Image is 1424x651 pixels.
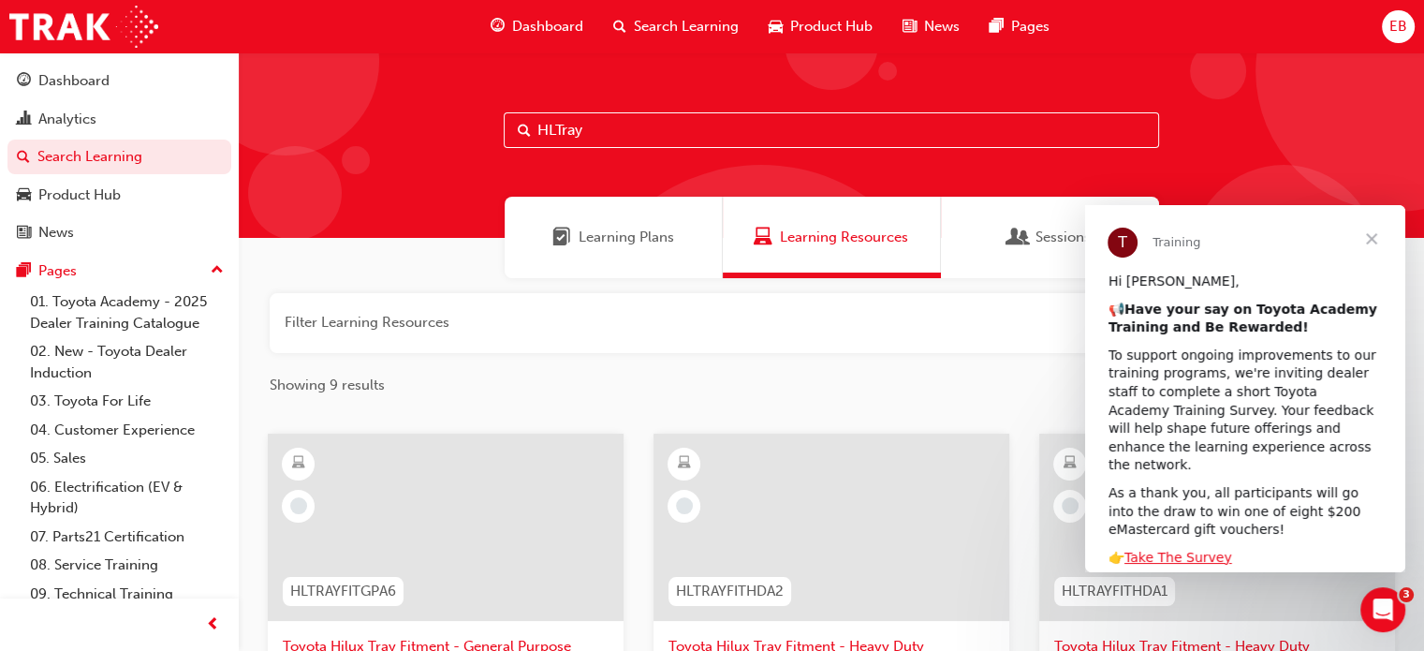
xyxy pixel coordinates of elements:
iframe: Intercom live chat [1360,587,1405,632]
span: pages-icon [17,263,31,280]
button: Pages [7,254,231,289]
a: 07. Parts21 Certification [22,523,231,552]
a: Product Hub [7,178,231,213]
span: car-icon [17,187,31,204]
a: 09. Technical Training [22,580,231,609]
a: 05. Sales [22,444,231,473]
a: pages-iconPages [975,7,1064,46]
span: learningRecordVerb_NONE-icon [290,497,307,514]
a: 02. New - Toyota Dealer Induction [22,337,231,387]
a: 08. Service Training [22,551,231,580]
div: News [38,222,74,244]
input: Search... [504,112,1159,148]
span: Search Learning [634,16,739,37]
span: pages-icon [990,15,1004,38]
span: News [924,16,960,37]
div: Product Hub [38,185,121,206]
span: learningResourceType_ELEARNING-icon [292,451,305,476]
span: up-icon [211,259,224,283]
span: HLTRAYFITHDA2 [676,581,784,602]
span: Learning Resources [780,227,908,248]
a: Analytics [7,102,231,137]
span: search-icon [613,15,626,38]
span: chart-icon [17,111,31,128]
span: car-icon [769,15,783,38]
a: SessionsSessions [941,197,1159,278]
span: Dashboard [512,16,583,37]
span: guage-icon [491,15,505,38]
span: Sessions [1009,227,1028,248]
a: 03. Toyota For Life [22,387,231,416]
span: Search [518,120,531,141]
span: Learning Plans [579,227,674,248]
button: DashboardAnalyticsSearch LearningProduct HubNews [7,60,231,254]
a: 06. Electrification (EV & Hybrid) [22,473,231,523]
iframe: Intercom live chat message [1085,205,1405,572]
span: search-icon [17,149,30,166]
span: Showing 9 results [270,375,385,396]
a: 01. Toyota Academy - 2025 Dealer Training Catalogue [22,288,231,337]
span: Product Hub [790,16,873,37]
span: 3 [1399,587,1414,602]
span: learningRecordVerb_NONE-icon [1062,497,1079,514]
span: learningResourceType_ELEARNING-icon [678,451,691,476]
a: news-iconNews [888,7,975,46]
a: guage-iconDashboard [476,7,598,46]
a: Learning ResourcesLearning Resources [723,197,941,278]
a: 04. Customer Experience [22,416,231,445]
span: Learning Plans [552,227,571,248]
span: Sessions [1035,227,1091,248]
span: EB [1389,16,1407,37]
img: Trak [9,6,158,48]
span: learningResourceType_ELEARNING-icon [1064,451,1077,476]
span: prev-icon [206,614,220,637]
span: HLTRAYFITHDA1 [1062,581,1167,602]
span: learningRecordVerb_NONE-icon [676,497,693,514]
a: Search Learning [7,140,231,174]
span: Learning Resources [754,227,772,248]
div: Pages [38,260,77,282]
div: Analytics [38,109,96,130]
span: guage-icon [17,73,31,90]
a: car-iconProduct Hub [754,7,888,46]
a: search-iconSearch Learning [598,7,754,46]
a: Dashboard [7,64,231,98]
span: HLTRAYFITGPA6 [290,581,396,602]
a: Learning PlansLearning Plans [505,197,723,278]
span: Pages [1011,16,1050,37]
div: Dashboard [38,70,110,92]
button: EB [1382,10,1415,43]
span: news-icon [17,225,31,242]
a: News [7,215,231,250]
span: news-icon [903,15,917,38]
